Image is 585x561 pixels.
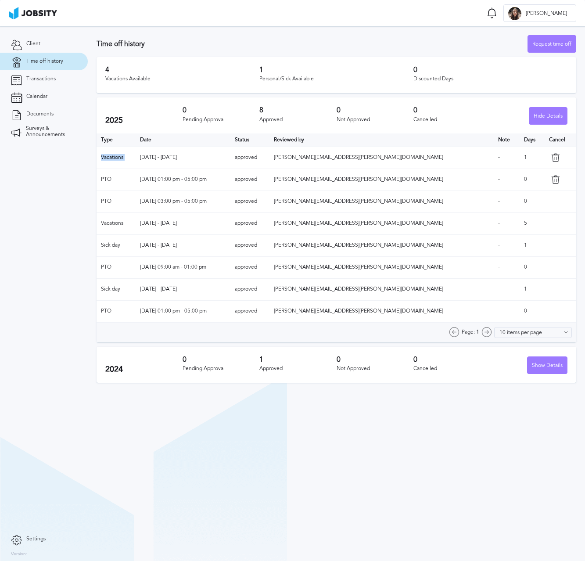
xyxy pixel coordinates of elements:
td: [DATE] 09:00 am - 01:00 pm [136,256,230,278]
h3: 0 [183,106,260,114]
span: Surveys & Announcements [26,126,77,138]
span: [PERSON_NAME][EMAIL_ADDRESS][PERSON_NAME][DOMAIN_NAME] [274,176,443,182]
span: [PERSON_NAME][EMAIL_ADDRESS][PERSON_NAME][DOMAIN_NAME] [274,308,443,314]
h3: 0 [413,356,491,363]
h3: 8 [259,106,337,114]
span: Time off history [26,58,63,65]
td: 5 [520,212,545,234]
span: [PERSON_NAME][EMAIL_ADDRESS][PERSON_NAME][DOMAIN_NAME] [274,264,443,270]
h3: Time off history [97,40,528,48]
td: PTO [97,256,136,278]
h3: 0 [413,106,491,114]
td: [DATE] 01:00 pm - 05:00 pm [136,300,230,322]
td: Sick day [97,234,136,256]
div: Approved [259,117,337,123]
h2: 2024 [105,365,183,374]
td: approved [230,212,269,234]
div: Discounted Days [413,76,567,82]
span: - [498,286,500,292]
span: [PERSON_NAME][EMAIL_ADDRESS][PERSON_NAME][DOMAIN_NAME] [274,154,443,160]
span: Documents [26,111,54,117]
span: [PERSON_NAME] [521,11,571,17]
td: 0 [520,169,545,191]
button: Hide Details [529,107,567,125]
label: Version: [11,552,27,557]
td: Vacations [97,212,136,234]
th: Toggle SortBy [230,133,269,147]
td: approved [230,256,269,278]
div: Pending Approval [183,117,260,123]
span: - [498,242,500,248]
button: Request time off [528,35,576,53]
h3: 1 [259,356,337,363]
div: Show Details [528,357,567,374]
td: 0 [520,256,545,278]
td: approved [230,278,269,300]
div: L [508,7,521,20]
div: Cancelled [413,117,491,123]
span: - [498,220,500,226]
span: [PERSON_NAME][EMAIL_ADDRESS][PERSON_NAME][DOMAIN_NAME] [274,198,443,204]
span: Transactions [26,76,56,82]
span: - [498,154,500,160]
th: Cancel [545,133,576,147]
div: Cancelled [413,366,491,372]
td: approved [230,147,269,169]
td: [DATE] - [DATE] [136,147,230,169]
span: [PERSON_NAME][EMAIL_ADDRESS][PERSON_NAME][DOMAIN_NAME] [274,286,443,292]
td: approved [230,300,269,322]
h3: 4 [105,66,259,74]
div: Not Approved [337,366,414,372]
th: Toggle SortBy [269,133,493,147]
td: 1 [520,147,545,169]
span: Page: 1 [462,329,479,335]
td: approved [230,234,269,256]
span: - [498,308,500,314]
td: PTO [97,300,136,322]
td: PTO [97,169,136,191]
span: [PERSON_NAME][EMAIL_ADDRESS][PERSON_NAME][DOMAIN_NAME] [274,220,443,226]
div: Request time off [528,36,576,53]
span: Client [26,41,40,47]
button: Show Details [527,356,567,374]
th: Toggle SortBy [494,133,520,147]
span: Calendar [26,93,47,100]
div: Vacations Available [105,76,259,82]
button: L[PERSON_NAME] [503,4,576,22]
td: 0 [520,191,545,212]
h3: 0 [337,106,414,114]
h3: 0 [183,356,260,363]
h3: 0 [337,356,414,363]
span: - [498,264,500,270]
td: approved [230,191,269,212]
span: [PERSON_NAME][EMAIL_ADDRESS][PERSON_NAME][DOMAIN_NAME] [274,242,443,248]
th: Days [520,133,545,147]
span: - [498,198,500,204]
th: Type [97,133,136,147]
td: 0 [520,300,545,322]
div: Hide Details [529,108,567,125]
td: [DATE] - [DATE] [136,234,230,256]
th: Toggle SortBy [136,133,230,147]
h3: 0 [413,66,567,74]
div: Approved [259,366,337,372]
div: Not Approved [337,117,414,123]
td: [DATE] 01:00 pm - 05:00 pm [136,169,230,191]
span: - [498,176,500,182]
div: Pending Approval [183,366,260,372]
h2: 2025 [105,116,183,125]
td: 1 [520,278,545,300]
div: Personal/Sick Available [259,76,413,82]
td: Sick day [97,278,136,300]
td: [DATE] - [DATE] [136,212,230,234]
td: 1 [520,234,545,256]
h3: 1 [259,66,413,74]
td: [DATE] - [DATE] [136,278,230,300]
td: Vacations [97,147,136,169]
img: ab4bad089aa723f57921c736e9817d99.png [9,7,57,19]
span: Settings [26,536,46,542]
td: [DATE] 03:00 pm - 05:00 pm [136,191,230,212]
td: PTO [97,191,136,212]
td: approved [230,169,269,191]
